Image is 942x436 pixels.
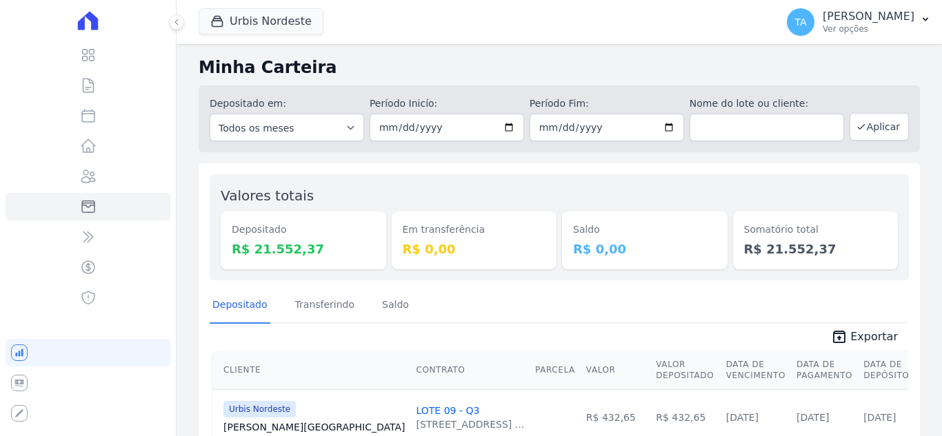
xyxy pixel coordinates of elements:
dd: R$ 21.552,37 [744,240,888,258]
dt: Depositado [232,222,375,237]
div: [STREET_ADDRESS] ... [416,417,524,431]
a: Transferindo [292,288,358,324]
th: Data de Depósito [858,351,914,390]
dt: Saldo [573,222,716,237]
p: Ver opções [823,23,914,34]
dt: Em transferência [403,222,546,237]
th: Valor [581,351,650,390]
a: [DATE] [863,412,896,423]
th: Cliente [212,351,410,390]
th: Parcela [530,351,581,390]
h2: Minha Carteira [199,55,920,80]
span: Exportar [850,329,898,345]
a: [DATE] [796,412,829,423]
dd: R$ 0,00 [403,240,546,258]
label: Período Inicío: [370,96,524,111]
th: Contrato [410,351,530,390]
a: [PERSON_NAME][GEOGRAPHIC_DATA] [223,420,405,434]
label: Período Fim: [530,96,684,111]
button: Aplicar [850,113,909,141]
a: Saldo [379,288,412,324]
label: Depositado em: [210,98,286,109]
dd: R$ 21.552,37 [232,240,375,258]
th: Data de Pagamento [791,351,858,390]
th: Valor Depositado [650,351,720,390]
label: Valores totais [221,187,314,204]
button: TA [PERSON_NAME] Ver opções [776,3,942,41]
p: [PERSON_NAME] [823,10,914,23]
dt: Somatório total [744,222,888,237]
a: LOTE 09 - Q3 [416,405,479,416]
th: Data de Vencimento [721,351,791,390]
span: TA [795,17,807,27]
dd: R$ 0,00 [573,240,716,258]
a: [DATE] [726,412,759,423]
span: Urbis Nordeste [223,401,296,417]
button: Urbis Nordeste [199,8,323,34]
i: unarchive [831,329,848,345]
a: unarchive Exportar [820,329,909,348]
a: Depositado [210,288,270,324]
label: Nome do lote ou cliente: [690,96,844,111]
